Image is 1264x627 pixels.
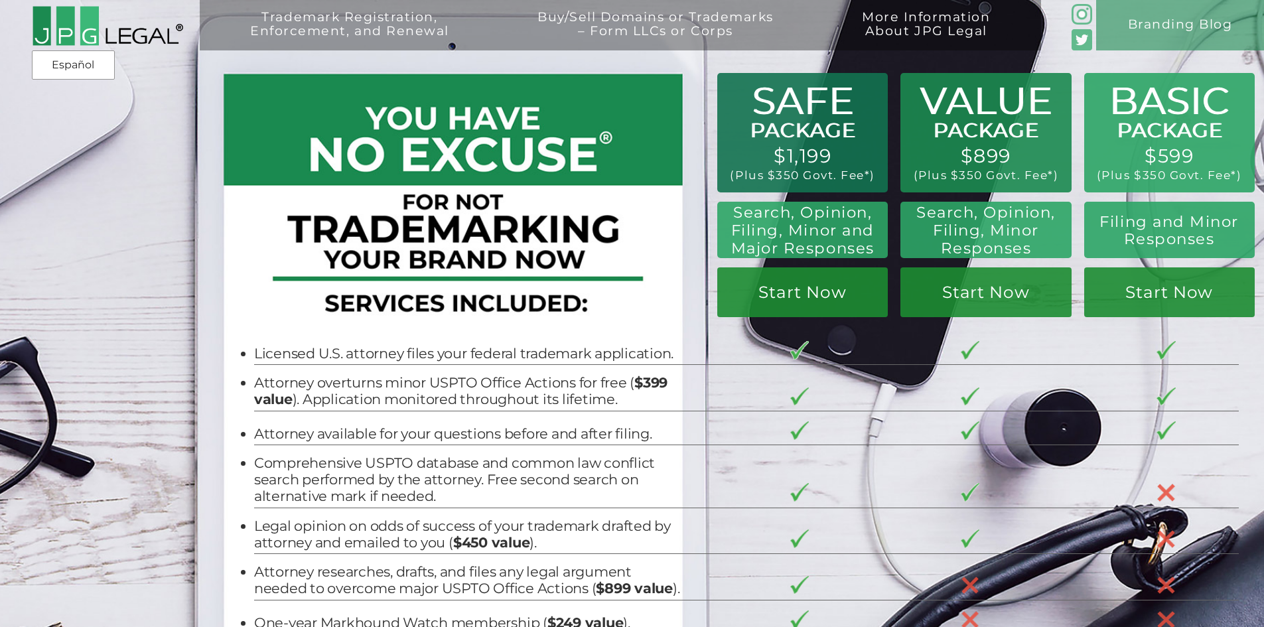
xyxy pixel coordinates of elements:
b: $399 value [254,374,667,407]
img: checkmark-border-3.png [961,529,980,548]
li: Legal opinion on odds of success of your trademark drafted by attorney and emailed to you ( ). [254,518,680,551]
a: Start Now [1084,267,1255,317]
img: checkmark-border-3.png [1157,421,1176,440]
a: Español [36,53,111,77]
img: checkmark-border-3.png [1157,387,1176,406]
li: Attorney researches, drafts, and files any legal argument needed to overcome major USPTO Office A... [254,564,680,597]
img: checkmark-border-3.png [790,341,809,360]
h2: Search, Opinion, Filing, Minor Responses [911,204,1062,257]
a: Trademark Registration,Enforcement, and Renewal [212,11,487,61]
li: Attorney available for your questions before and after filing. [254,426,680,443]
a: Start Now [717,267,888,317]
b: $899 value [596,580,673,596]
a: Buy/Sell Domains or Trademarks– Form LLCs or Corps [500,11,811,61]
img: checkmark-border-3.png [961,483,980,502]
img: checkmark-border-3.png [790,387,809,406]
img: checkmark-border-3.png [790,529,809,548]
img: checkmark-border-3.png [1157,341,1176,360]
img: checkmark-border-3.png [961,341,980,360]
img: X-30-3.png [961,576,980,595]
img: glyph-logo_May2016-green3-90.png [1072,4,1093,25]
li: Attorney overturns minor USPTO Office Actions for free ( ). Application monitored throughout its ... [254,375,680,408]
li: Licensed U.S. attorney files your federal trademark application. [254,346,680,362]
li: Comprehensive USPTO database and common law conflict search performed by the attorney. Free secon... [254,455,680,504]
img: checkmark-border-3.png [790,483,809,502]
img: X-30-3.png [1157,483,1176,502]
img: Twitter_Social_Icon_Rounded_Square_Color-mid-green3-90.png [1072,29,1093,50]
b: $450 value [453,534,530,551]
a: Start Now [900,267,1071,317]
img: checkmark-border-3.png [961,421,980,440]
h2: Search, Opinion, Filing, Minor and Major Responses [725,204,880,257]
img: checkmark-border-3.png [790,576,809,594]
img: 2016-logo-black-letters-3-r.png [32,5,184,46]
img: checkmark-border-3.png [790,421,809,440]
img: checkmark-border-3.png [961,387,980,406]
h2: Filing and Minor Responses [1094,213,1245,248]
img: X-30-3.png [1157,529,1176,549]
a: More InformationAbout JPG Legal [824,11,1028,61]
img: X-30-3.png [1157,576,1176,595]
